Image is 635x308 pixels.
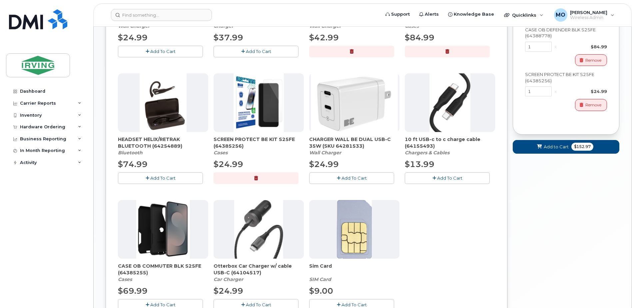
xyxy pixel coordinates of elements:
span: Quicklinks [512,12,536,18]
span: 10 ft USB-c to c charge cable (64155493) [405,136,495,149]
span: Sim Card [309,263,399,276]
span: Add to Cart [544,144,569,150]
input: Find something... [111,9,212,21]
button: Add To Cart [214,46,299,57]
div: Sim Card [309,263,399,283]
div: x [552,88,559,95]
div: HEADSET HELIX/RETRAK BLUETOOTH (64254889) [118,136,208,156]
span: $13.99 [405,159,434,169]
div: SCREEN PROTECT BE KIT S25FE (64385256) [525,71,607,84]
div: $24.99 [559,88,607,95]
span: [PERSON_NAME] [570,10,607,15]
em: SIM Card [309,276,331,282]
span: Add To Cart [246,302,271,307]
img: download.jpg [234,200,283,259]
span: Alerts [425,11,439,18]
img: multisim.png [337,200,372,259]
em: Bluetooth [118,150,143,156]
span: Add To Cart [150,49,176,54]
div: $84.99 [559,44,607,50]
img: ACCUS210715h8yE8.jpg [429,73,471,132]
span: $42.99 [309,33,339,42]
div: CASE OB COMMUTER BLK S25FE (64385255) [118,263,208,283]
div: Quicklinks [499,8,548,22]
span: Add To Cart [341,175,367,181]
em: Wall Charger [309,150,341,156]
div: CHARGER WALL BE DUAL USB-C 35W (SKU 64281533) [309,136,399,156]
em: Chargers & Cables [405,150,449,156]
button: Remove [575,99,607,111]
span: $37.99 [214,33,243,42]
span: Remove [585,102,601,108]
button: Add To Cart [405,172,490,184]
span: $74.99 [118,159,148,169]
button: Add to Cart $152.97 [513,140,619,154]
span: MO [556,11,565,19]
em: Cases [214,150,228,156]
img: download.png [140,73,187,132]
span: $152.97 [571,143,593,151]
em: Cases [118,276,132,282]
button: Add To Cart [118,46,203,57]
img: BE.png [311,73,398,132]
span: HEADSET HELIX/RETRAK BLUETOOTH (64254889) [118,136,208,149]
span: Add To Cart [150,302,176,307]
span: $69.99 [118,286,148,296]
span: $9.00 [309,286,333,296]
span: $24.99 [309,159,339,169]
em: Car Charger [214,276,243,282]
span: $24.99 [214,159,243,169]
span: CHARGER WALL BE DUAL USB-C 35W (SKU 64281533) [309,136,399,149]
span: Add To Cart [437,175,462,181]
div: x [552,44,559,50]
button: Add To Cart [309,172,394,184]
a: Knowledge Base [443,8,499,21]
span: SCREEN PROTECT BE KIT S25FE (64385256) [214,136,304,149]
img: image-20250915-161621.png [234,73,284,132]
span: Remove [585,57,601,63]
span: Wireless Admin [570,15,607,20]
button: Remove [575,54,607,66]
span: $24.99 [214,286,243,296]
img: image-20250915-161557.png [136,200,190,259]
span: Knowledge Base [454,11,494,18]
div: Mark O'Connell [549,8,619,22]
span: Add To Cart [341,302,367,307]
div: Otterbox Car Charger w/ cable USB-C (64104517) [214,263,304,283]
div: CASE OB DEFENDER BLK S25FE (64388778) [525,27,607,39]
span: Add To Cart [150,175,176,181]
span: $24.99 [118,33,148,42]
button: Add To Cart [118,172,203,184]
a: Alerts [414,8,443,21]
span: Add To Cart [246,49,271,54]
a: Support [381,8,414,21]
span: $84.99 [405,33,434,42]
span: CASE OB COMMUTER BLK S25FE (64385255) [118,263,208,276]
div: SCREEN PROTECT BE KIT S25FE (64385256) [214,136,304,156]
span: Otterbox Car Charger w/ cable USB-C (64104517) [214,263,304,276]
span: Support [391,11,410,18]
div: 10 ft USB-c to c charge cable (64155493) [405,136,495,156]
